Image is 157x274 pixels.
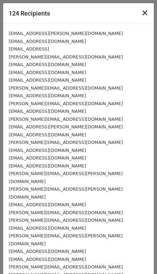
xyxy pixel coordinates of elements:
small: [EMAIL_ADDRESS][PERSON_NAME][DOMAIN_NAME] [9,31,123,36]
button: Close [136,3,154,22]
small: [EMAIL_ADDRESS][DOMAIN_NAME] [9,163,86,168]
small: [PERSON_NAME][EMAIL_ADDRESS][DOMAIN_NAME] [9,85,123,91]
small: [PERSON_NAME][EMAIL_ADDRESS][DOMAIN_NAME] [9,54,123,60]
small: [EMAIL_ADDRESS][DOMAIN_NAME] [9,109,86,114]
span: × [141,8,148,18]
small: [PERSON_NAME][EMAIL_ADDRESS][DOMAIN_NAME] [9,218,123,223]
small: [EMAIL_ADDRESS][DOMAIN_NAME] [9,132,86,137]
small: [EMAIL_ADDRESS][DOMAIN_NAME] [9,77,86,83]
small: [PERSON_NAME][EMAIL_ADDRESS][PERSON_NAME][DOMAIN_NAME] [9,171,123,184]
small: [PERSON_NAME][EMAIL_ADDRESS][DOMAIN_NAME] [9,117,123,122]
small: [EMAIL_ADDRESS][DOMAIN_NAME] [9,155,86,161]
small: [PERSON_NAME][EMAIL_ADDRESS][DOMAIN_NAME] [9,101,123,106]
iframe: Chat Widget [122,241,157,274]
small: [EMAIL_ADDRESS][DOMAIN_NAME] [9,93,86,98]
h5: 124 Recipients [9,9,50,18]
small: [PERSON_NAME][EMAIL_ADDRESS][DOMAIN_NAME] [9,264,123,270]
small: [EMAIL_ADDRESS][DOMAIN_NAME] [9,62,86,67]
small: [EMAIL_ADDRESS][DOMAIN_NAME] [9,202,86,207]
small: [EMAIL_ADDRESS][DOMAIN_NAME] [9,70,86,75]
small: [EMAIL_ADDRESS][PERSON_NAME][DOMAIN_NAME] [9,124,123,129]
small: [PERSON_NAME][EMAIL_ADDRESS][PERSON_NAME][DOMAIN_NAME] [9,233,123,246]
small: [EMAIL_ADDRESS][DOMAIN_NAME] [9,257,86,262]
small: [PERSON_NAME][EMAIL_ADDRESS][DOMAIN_NAME] [9,140,123,145]
small: [EMAIL_ADDRESS][DOMAIN_NAME] [9,249,86,254]
small: [PERSON_NAME][EMAIL_ADDRESS][PERSON_NAME][DOMAIN_NAME] [9,186,123,200]
small: [EMAIL_ADDRESS] [9,46,49,52]
small: [PERSON_NAME][EMAIL_ADDRESS][DOMAIN_NAME] [9,210,123,215]
small: [EMAIL_ADDRESS][DOMAIN_NAME] [9,226,86,231]
small: [EMAIL_ADDRESS][DOMAIN_NAME] [9,39,86,44]
small: [EMAIL_ADDRESS][DOMAIN_NAME] [9,148,86,153]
